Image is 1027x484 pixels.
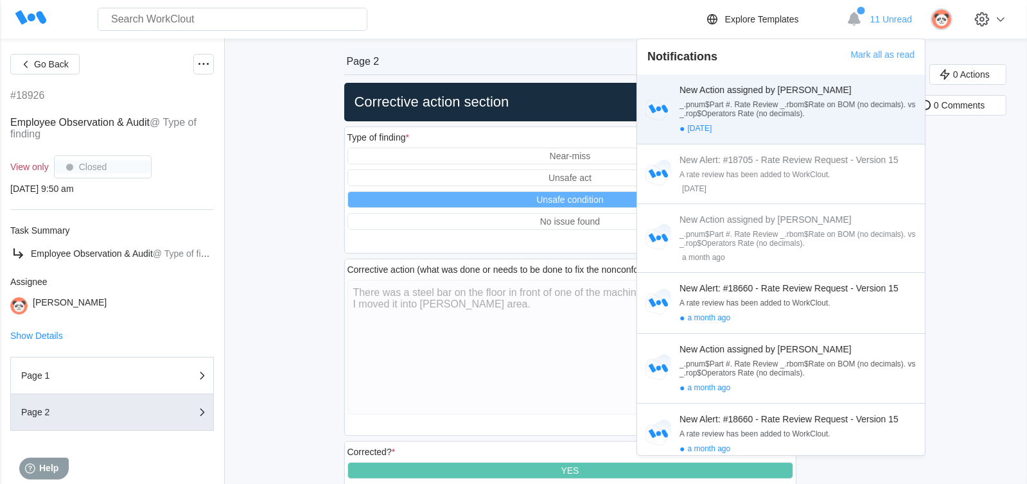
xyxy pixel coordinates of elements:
[10,297,28,315] img: panda.png
[642,287,674,319] img: generic-notification-icon.png
[637,204,925,273] a: New Action assigned by [PERSON_NAME]_.pnum$Part #. Rate Review _.rbom$Rate on BOM (no decimals). ...
[680,123,920,134] div: [DATE]
[850,49,915,74] div: Mark all as read
[680,359,920,377] div: _.pnum$Part #. Rate Review _.rbom$Rate on BOM (no decimals). vs _.rop$Operators Rate (no decimals).
[680,283,920,293] div: New Alert: #18660 - Rate Review Request - Version 15
[10,54,80,74] button: Go Back
[153,248,223,259] mark: @ Type of finding
[349,93,791,111] h2: Corrective action section
[10,184,214,194] div: [DATE] 9:50 am
[680,155,920,165] div: New Alert: #18705 - Rate Review Request - Version 15
[642,93,674,125] img: generic-notification-icon.png
[10,117,150,128] span: Employee Observation & Audit
[347,132,410,143] div: Type of finding
[680,344,920,354] div: New Action assigned by [PERSON_NAME]
[680,313,920,323] div: a month ago
[34,60,69,69] span: Go Back
[647,49,717,64] h2: Notifications
[10,357,214,394] button: Page 1
[637,334,925,404] a: New Action assigned by [PERSON_NAME]_.pnum$Part #. Rate Review _.rbom$Rate on BOM (no decimals). ...
[910,95,1006,116] button: 0 Comments
[98,8,367,31] input: Search WorkClout
[680,444,685,454] div: ●
[929,64,1006,85] button: 0 Actions
[680,313,685,323] div: ●
[31,248,153,259] span: Employee Observation & Audit
[21,371,150,380] div: Page 1
[637,404,925,465] a: New Alert: #18660 - Rate Review Request - Version 15A rate review has been added to WorkClout.●a ...
[680,429,920,438] div: A rate review has been added to WorkClout.
[680,414,920,424] div: New Alert: #18660 - Rate Review Request - Version 15
[10,162,49,172] div: View only
[637,144,925,204] a: New Alert: #18705 - Rate Review Request - Version 15A rate review has been added to WorkClout.[DATE]
[705,12,840,27] a: Explore Templates
[680,253,920,262] div: a month ago
[536,194,603,205] div: Unsafe condition
[680,230,920,248] div: _.pnum$Part #. Rate Review _.rbom$Rate on BOM (no decimals). vs _.rop$Operators Rate (no decimals).
[540,216,600,227] div: No issue found
[680,184,920,193] div: [DATE]
[642,352,674,385] img: generic-notification-icon.png
[680,85,920,95] div: New Action assigned by [PERSON_NAME]
[10,331,63,340] button: Show Details
[637,74,925,144] a: New Action assigned by [PERSON_NAME]_.pnum$Part #. Rate Review _.rbom$Rate on BOM (no decimals). ...
[870,14,912,24] span: 11 Unread
[680,214,920,225] div: New Action assigned by [PERSON_NAME]
[642,158,674,190] img: generic-notification-icon.png
[934,101,985,110] span: 0 Comments
[347,280,793,415] textarea: There was a steel bar on the floor in front of one of the machines posing a trip hazard. I moved ...
[347,447,396,457] div: Corrected?
[725,14,799,24] div: Explore Templates
[10,394,214,431] button: Page 2
[680,444,920,454] div: a month ago
[10,90,44,101] div: #18926
[21,408,150,417] div: Page 2
[931,8,952,30] img: panda.png
[347,56,380,67] div: Page 2
[33,297,107,315] div: [PERSON_NAME]
[642,418,674,450] img: generic-notification-icon.png
[550,151,591,161] div: Near-miss
[680,298,920,307] div: A rate review has been added to WorkClout.
[680,383,685,393] div: ●
[347,264,705,275] div: Corrective action (what was done or needs to be done to fix the nonconformance found?)
[10,117,197,139] mark: @ Type of finding
[680,123,685,134] div: ●
[549,173,592,183] div: Unsafe act
[680,383,920,393] div: a month ago
[680,170,920,179] div: A rate review has been added to WorkClout.
[10,246,214,261] a: Employee Observation & Audit@ Type of finding
[637,273,925,334] a: New Alert: #18660 - Rate Review Request - Version 15A rate review has been added to WorkClout.●a ...
[642,222,674,254] img: generic-notification-icon.png
[561,465,579,476] div: YES
[953,70,990,79] span: 0 Actions
[680,100,920,118] div: _.pnum$Part #. Rate Review _.rbom$Rate on BOM (no decimals). vs _.rop$Operators Rate (no decimals).
[10,277,214,287] div: Assignee
[10,225,214,236] div: Task Summary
